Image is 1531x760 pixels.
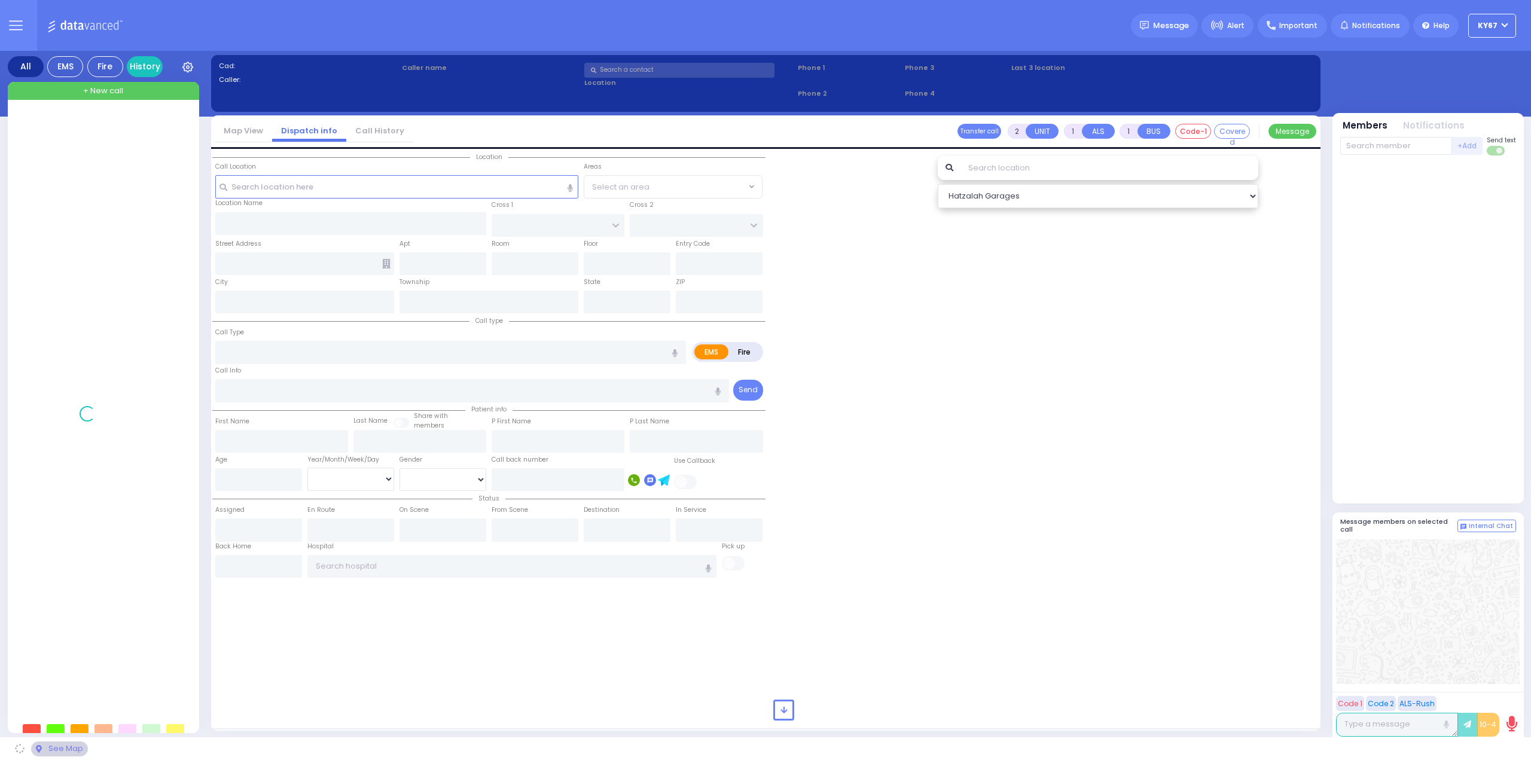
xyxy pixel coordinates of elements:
label: In Service [676,505,706,515]
label: Back Home [215,542,251,551]
span: Phone 1 [798,63,901,73]
span: Phone 2 [798,88,901,99]
label: Call Location [215,162,256,172]
label: Caller name [402,63,581,73]
span: Phone 3 [905,63,1008,73]
a: Map View [215,125,272,136]
label: Call Type [215,328,244,337]
label: Apt [399,239,410,249]
h5: Message members on selected call [1340,518,1457,533]
button: BUS [1137,124,1170,139]
label: Room [492,239,510,249]
button: Code-1 [1175,124,1211,139]
div: See map [31,741,87,756]
input: Search member [1340,137,1452,155]
label: Hospital [307,542,334,551]
div: EMS [47,56,83,77]
span: Location [470,152,508,161]
label: Assigned [215,505,245,515]
label: Pick up [722,542,745,551]
button: ALS-Rush [1398,696,1437,711]
label: Floor [584,239,598,249]
span: + New call [83,85,123,97]
span: Alert [1227,20,1245,31]
label: EMS [694,344,729,359]
span: Internal Chat [1469,522,1513,530]
div: Fire [87,56,123,77]
a: Dispatch info [272,125,346,136]
img: Logo [47,18,127,33]
label: Location Name [215,199,263,208]
label: Entry Code [676,239,710,249]
span: KY67 [1478,20,1498,31]
label: Destination [584,505,620,515]
label: ZIP [676,277,685,287]
label: P Last Name [630,417,669,426]
button: Message [1268,124,1316,139]
span: Call type [469,316,509,325]
button: UNIT [1026,124,1059,139]
span: Send text [1487,136,1516,145]
label: Call back number [492,455,548,465]
span: Notifications [1352,20,1400,31]
span: Important [1279,20,1317,31]
label: Street Address [215,239,261,249]
button: KY67 [1468,14,1516,38]
label: P First Name [492,417,531,426]
button: Members [1343,119,1387,133]
input: Search location here [215,175,579,198]
label: Call Info [215,366,241,376]
input: Search hospital [307,555,717,578]
button: Covered [1214,124,1250,139]
a: Call History [346,125,413,136]
div: All [8,56,44,77]
label: Fire [728,344,761,359]
label: Age [215,455,227,465]
span: Select an area [592,181,649,193]
label: City [215,277,228,287]
input: Search a contact [584,63,774,78]
span: Phone 4 [905,88,1008,99]
button: Transfer call [957,124,1001,139]
label: Turn off text [1487,145,1506,157]
label: Caller: [219,75,398,85]
button: Send [733,380,763,401]
button: ALS [1082,124,1115,139]
a: History [127,56,163,77]
label: Last Name [353,416,388,426]
label: Last 3 location [1011,63,1162,73]
label: Cross 1 [492,200,513,210]
label: Use Callback [674,456,715,466]
span: Other building occupants [382,259,391,268]
label: Gender [399,455,422,465]
label: First Name [215,417,249,426]
span: members [414,421,444,430]
img: comment-alt.png [1460,524,1466,530]
span: Patient info [465,405,513,414]
label: State [584,277,600,287]
img: message.svg [1140,21,1149,30]
span: Message [1153,20,1189,32]
button: Code 2 [1366,696,1396,711]
span: Help [1434,20,1450,31]
label: Areas [584,162,602,172]
label: En Route [307,505,335,515]
div: Year/Month/Week/Day [307,455,394,465]
label: Cross 2 [630,200,654,210]
button: Notifications [1403,119,1465,133]
label: Township [399,277,429,287]
button: Internal Chat [1457,520,1516,533]
input: Search location [960,156,1259,180]
span: Status [472,494,505,503]
button: Code 1 [1336,696,1364,711]
label: On Scene [399,505,429,515]
label: Location [584,78,794,88]
label: Cad: [219,61,398,71]
small: Share with [414,411,448,420]
label: From Scene [492,505,528,515]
